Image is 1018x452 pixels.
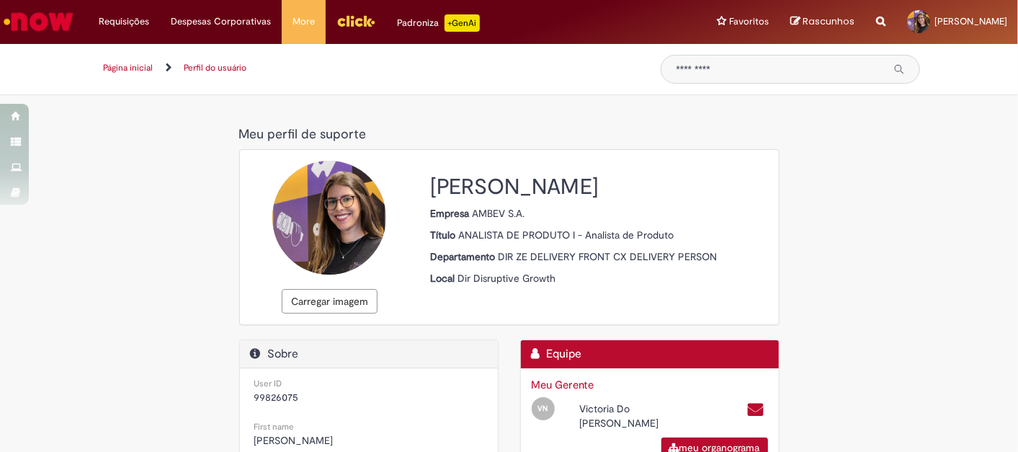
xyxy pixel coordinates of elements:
[803,14,854,28] span: Rascunhos
[293,14,315,29] span: More
[430,229,458,241] strong: Título
[538,404,548,413] span: VN
[746,402,764,418] a: Enviar um e-mail para Victoria.Nunes@ab-inbev.com
[521,395,715,430] div: Open Profile: Victoria Do Paco Nunes
[729,14,769,29] span: Favoritos
[445,14,480,32] p: +GenAi
[254,391,299,404] span: 99826075
[282,289,378,314] button: Carregar imagem
[1,7,76,36] img: ServiceNow
[532,347,768,361] h2: Equipe
[239,126,367,143] span: Meu perfil de suporte
[171,14,271,29] span: Despesas Corporativas
[430,207,472,220] strong: Empresa
[254,378,282,389] small: User ID
[251,347,487,361] h2: Sobre
[458,229,674,241] span: ANALISTA DE PRODUTO I - Analista de Produto
[569,402,714,430] div: Victoria Do [PERSON_NAME]
[254,421,295,433] small: First name
[254,434,334,447] span: [PERSON_NAME]
[934,15,1007,27] span: [PERSON_NAME]
[104,62,153,74] a: Página inicial
[397,14,480,32] div: Padroniza
[184,62,247,74] a: Perfil do usuário
[99,14,149,29] span: Requisições
[430,272,457,285] strong: Local
[498,250,717,263] span: DIR ZE DELIVERY FRONT CX DELIVERY PERSON
[430,250,498,263] strong: Departamento
[336,10,375,32] img: click_logo_yellow_360x200.png
[532,379,768,391] h3: Meu Gerente
[457,272,555,285] span: Dir Disruptive Growth
[790,15,854,29] a: Rascunhos
[472,207,524,220] span: AMBEV S.A.
[99,55,639,81] ul: Trilhas de página
[430,175,768,199] h2: [PERSON_NAME]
